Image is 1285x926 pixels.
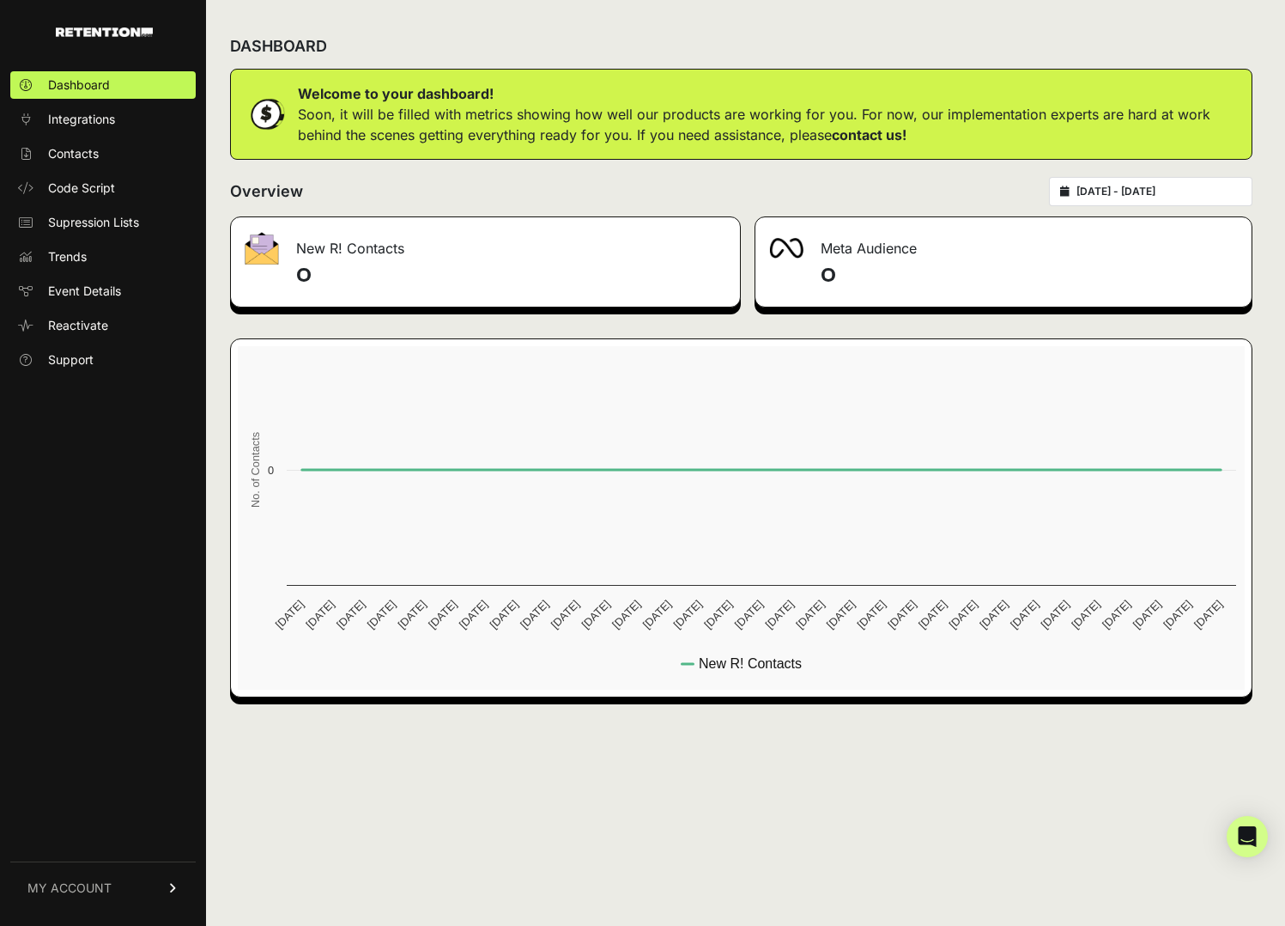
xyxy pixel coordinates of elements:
span: MY ACCOUNT [27,880,112,897]
text: [DATE] [732,598,766,631]
text: [DATE] [701,598,735,631]
a: Code Script [10,174,196,202]
text: [DATE] [640,598,674,631]
text: [DATE] [1069,598,1102,631]
a: Support [10,346,196,374]
text: [DATE] [977,598,1010,631]
text: [DATE] [1100,598,1133,631]
text: [DATE] [549,598,582,631]
text: No. of Contacts [249,432,262,508]
h2: Overview [230,180,303,204]
text: [DATE] [1161,598,1194,631]
text: [DATE] [518,598,551,631]
p: Soon, it will be filled with metrics showing how well our products are working for you. For now, ... [298,104,1238,145]
div: New R! Contacts [231,217,740,269]
text: [DATE] [273,598,306,631]
text: [DATE] [303,598,336,631]
a: contact us! [832,126,906,143]
strong: Welcome to your dashboard! [298,85,494,102]
text: [DATE] [1008,598,1041,631]
h4: 0 [296,262,726,289]
img: Retention.com [56,27,153,37]
span: Dashboard [48,76,110,94]
text: [DATE] [426,598,459,631]
span: Event Details [48,283,121,300]
h4: 0 [821,262,1239,289]
text: [DATE] [395,598,428,631]
span: Integrations [48,111,115,128]
text: [DATE] [763,598,797,631]
text: [DATE] [855,598,888,631]
img: fa-meta-2f981b61bb99beabf952f7030308934f19ce035c18b003e963880cc3fabeebb7.png [769,238,803,259]
a: Reactivate [10,312,196,339]
span: Trends [48,248,87,265]
span: Code Script [48,180,115,197]
text: New R! Contacts [699,656,802,671]
text: 0 [268,464,274,477]
img: dollar-coin-05c43ed7efb7bc0c12610022525b4bbbb207c7efeef5aecc26f025e68dcafac9.png [245,93,288,136]
text: [DATE] [1130,598,1164,631]
a: Trends [10,243,196,271]
text: [DATE] [365,598,398,631]
text: [DATE] [609,598,643,631]
text: [DATE] [1191,598,1225,631]
text: [DATE] [670,598,704,631]
img: fa-envelope-19ae18322b30453b285274b1b8af3d052b27d846a4fbe8435d1a52b978f639a2.png [245,232,279,265]
text: [DATE] [1039,598,1072,631]
div: Open Intercom Messenger [1227,816,1268,857]
a: Integrations [10,106,196,133]
a: MY ACCOUNT [10,862,196,914]
span: Contacts [48,145,99,162]
text: [DATE] [916,598,949,631]
span: Support [48,351,94,369]
span: Supression Lists [48,214,139,231]
a: Event Details [10,277,196,305]
text: [DATE] [579,598,612,631]
a: Supression Lists [10,209,196,236]
text: [DATE] [457,598,490,631]
div: Meta Audience [755,217,1252,269]
span: Reactivate [48,317,108,334]
text: [DATE] [824,598,858,631]
text: [DATE] [334,598,367,631]
h2: DASHBOARD [230,34,327,58]
text: [DATE] [793,598,827,631]
text: [DATE] [487,598,520,631]
a: Contacts [10,140,196,168]
a: Dashboard [10,71,196,99]
text: [DATE] [885,598,918,631]
text: [DATE] [947,598,980,631]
